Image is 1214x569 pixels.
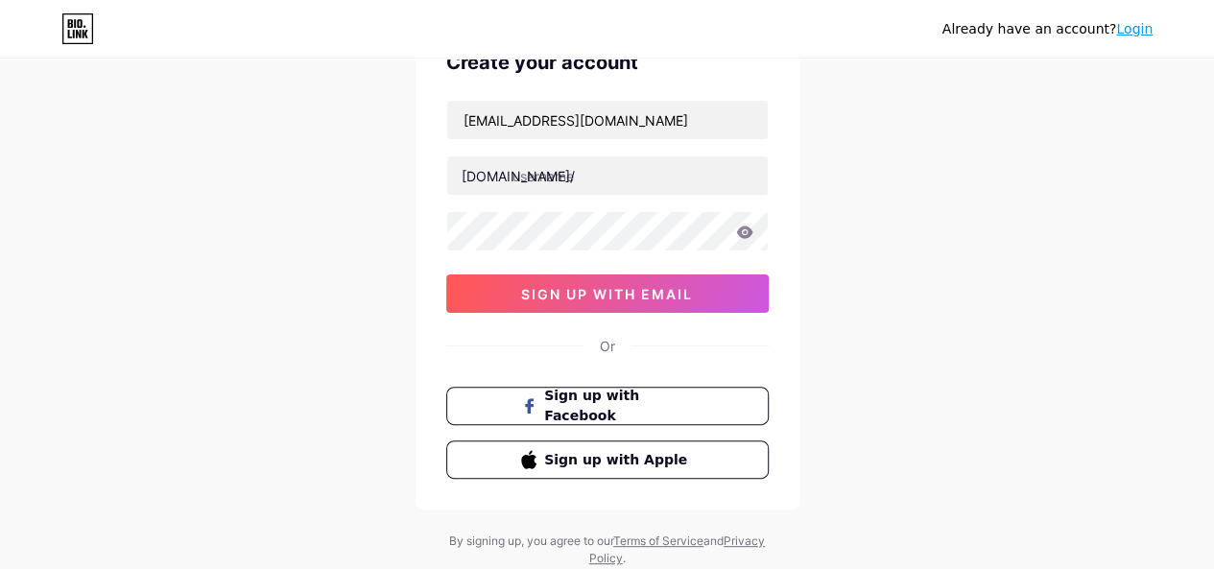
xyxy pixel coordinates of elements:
[446,387,769,425] button: Sign up with Facebook
[942,19,1153,39] div: Already have an account?
[447,156,768,195] input: username
[521,286,693,302] span: sign up with email
[446,440,769,479] button: Sign up with Apple
[447,101,768,139] input: Email
[600,336,615,356] div: Or
[446,274,769,313] button: sign up with email
[444,533,771,567] div: By signing up, you agree to our and .
[544,386,693,426] span: Sign up with Facebook
[1116,21,1153,36] a: Login
[613,533,703,548] a: Terms of Service
[544,450,693,470] span: Sign up with Apple
[446,48,769,77] div: Create your account
[462,166,575,186] div: [DOMAIN_NAME]/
